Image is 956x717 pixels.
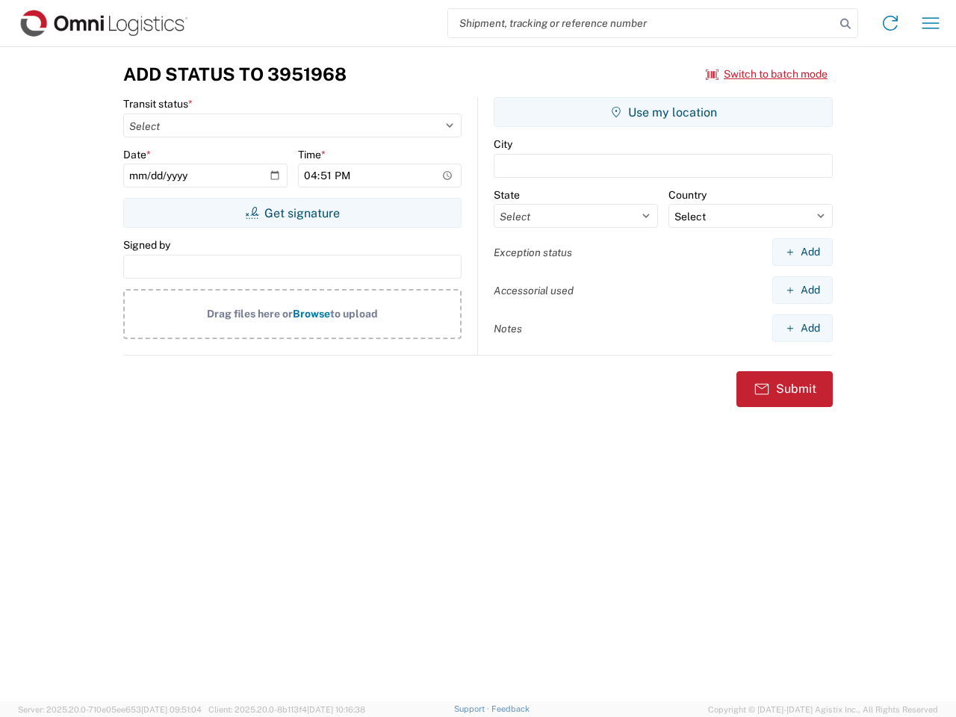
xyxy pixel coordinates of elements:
[494,246,572,259] label: Exception status
[454,704,491,713] a: Support
[208,705,365,714] span: Client: 2025.20.0-8b113f4
[494,284,574,297] label: Accessorial used
[330,308,378,320] span: to upload
[293,308,330,320] span: Browse
[736,371,833,407] button: Submit
[448,9,835,37] input: Shipment, tracking or reference number
[491,704,530,713] a: Feedback
[708,703,938,716] span: Copyright © [DATE]-[DATE] Agistix Inc., All Rights Reserved
[123,148,151,161] label: Date
[772,276,833,304] button: Add
[123,63,347,85] h3: Add Status to 3951968
[123,97,193,111] label: Transit status
[772,314,833,342] button: Add
[772,238,833,266] button: Add
[207,308,293,320] span: Drag files here or
[141,705,202,714] span: [DATE] 09:51:04
[123,198,462,228] button: Get signature
[494,137,512,151] label: City
[706,62,828,87] button: Switch to batch mode
[668,188,707,202] label: Country
[307,705,365,714] span: [DATE] 10:16:38
[123,238,170,252] label: Signed by
[298,148,326,161] label: Time
[494,188,520,202] label: State
[18,705,202,714] span: Server: 2025.20.0-710e05ee653
[494,97,833,127] button: Use my location
[494,322,522,335] label: Notes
